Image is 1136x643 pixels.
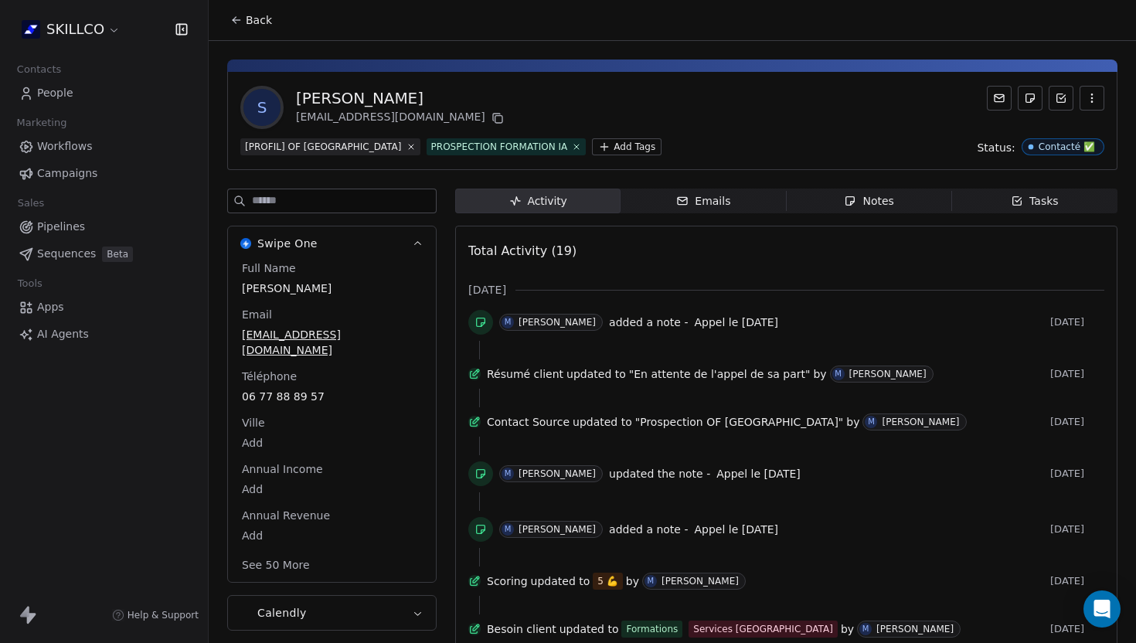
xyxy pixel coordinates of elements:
[835,368,842,380] div: M
[12,80,196,106] a: People
[519,468,596,479] div: [PERSON_NAME]
[239,369,300,384] span: Téléphone
[296,109,507,128] div: [EMAIL_ADDRESS][DOMAIN_NAME]
[592,138,662,155] button: Add Tags
[487,621,556,637] span: Besoin client
[849,369,927,379] div: [PERSON_NAME]
[1050,575,1104,587] span: [DATE]
[242,327,422,358] span: [EMAIL_ADDRESS][DOMAIN_NAME]
[876,624,954,634] div: [PERSON_NAME]
[128,609,199,621] span: Help & Support
[559,621,619,637] span: updated to
[813,366,826,382] span: by
[37,138,93,155] span: Workflows
[431,140,568,154] div: PROSPECTION FORMATION IA
[662,576,739,587] div: [PERSON_NAME]
[1039,141,1095,152] div: Contacté ✅
[37,165,97,182] span: Campaigns
[694,523,778,536] span: Appel le [DATE]
[693,621,833,637] div: Services [GEOGRAPHIC_DATA]
[239,260,299,276] span: Full Name
[12,241,196,267] a: SequencesBeta
[1050,416,1104,428] span: [DATE]
[1050,523,1104,536] span: [DATE]
[676,193,730,209] div: Emails
[228,596,436,630] button: CalendlyCalendly
[242,281,422,296] span: [PERSON_NAME]
[505,523,512,536] div: M
[1050,468,1104,480] span: [DATE]
[629,366,811,382] span: "En attente de l'appel de sa part"
[12,161,196,186] a: Campaigns
[257,236,318,251] span: Swipe One
[519,524,596,535] div: [PERSON_NAME]
[112,609,199,621] a: Help & Support
[841,621,854,637] span: by
[10,58,68,81] span: Contacts
[487,414,570,430] span: Contact Source
[882,417,959,427] div: [PERSON_NAME]
[609,466,710,481] span: updated the note -
[242,481,422,497] span: Add
[245,140,402,154] div: [PROFIL] OF [GEOGRAPHIC_DATA]
[487,573,528,589] span: Scoring
[240,238,251,249] img: Swipe One
[844,193,893,209] div: Notes
[239,307,275,322] span: Email
[37,326,89,342] span: AI Agents
[12,134,196,159] a: Workflows
[1050,368,1104,380] span: [DATE]
[505,468,512,480] div: M
[519,317,596,328] div: [PERSON_NAME]
[468,282,506,298] span: [DATE]
[573,414,632,430] span: updated to
[1083,590,1121,628] div: Open Intercom Messenger
[694,313,778,332] a: Appel le [DATE]
[37,246,96,262] span: Sequences
[239,461,326,477] span: Annual Income
[239,415,268,430] span: Ville
[12,214,196,240] a: Pipelines
[566,366,626,382] span: updated to
[37,299,64,315] span: Apps
[46,19,104,39] span: SKILLCO
[12,294,196,320] a: Apps
[242,389,422,404] span: 06 77 88 89 57
[846,414,859,430] span: by
[597,573,617,589] div: 5 💪
[12,321,196,347] a: AI Agents
[221,6,281,34] button: Back
[862,623,869,635] div: M
[468,243,577,258] span: Total Activity (19)
[1050,623,1104,635] span: [DATE]
[257,605,307,621] span: Calendly
[648,575,655,587] div: M
[243,89,281,126] span: S
[505,316,512,328] div: M
[296,87,507,109] div: [PERSON_NAME]
[11,192,51,215] span: Sales
[233,551,319,579] button: See 50 More
[228,260,436,582] div: Swipe OneSwipe One
[626,621,678,637] div: Formations
[22,20,40,39] img: Skillco%20logo%20icon%20(2).png
[716,464,801,483] a: Appel le [DATE]
[239,508,333,523] span: Annual Revenue
[242,528,422,543] span: Add
[102,247,133,262] span: Beta
[1011,193,1059,209] div: Tasks
[10,111,73,134] span: Marketing
[868,416,875,428] div: M
[11,272,49,295] span: Tools
[626,573,639,589] span: by
[694,316,778,328] span: Appel le [DATE]
[694,520,778,539] a: Appel le [DATE]
[487,366,563,382] span: Résumé client
[240,607,251,618] img: Calendly
[635,414,844,430] span: "Prospection OF [GEOGRAPHIC_DATA]"
[716,468,801,480] span: Appel le [DATE]
[1050,316,1104,328] span: [DATE]
[609,522,688,537] span: added a note -
[242,435,422,451] span: Add
[531,573,590,589] span: updated to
